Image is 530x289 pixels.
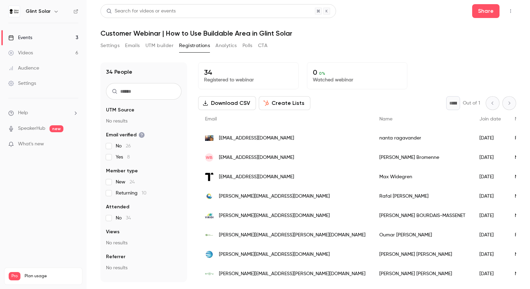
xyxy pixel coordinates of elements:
[106,204,129,210] span: Attended
[145,40,174,51] button: UTM builder
[205,135,213,141] img: mhb-montage.de
[372,128,472,148] div: nanta ragavander
[205,231,213,239] img: jpee.fr
[18,125,45,132] a: SpeakerHub
[125,40,140,51] button: Emails
[219,232,365,239] span: [PERSON_NAME][EMAIL_ADDRESS][PERSON_NAME][DOMAIN_NAME]
[219,251,330,258] span: [PERSON_NAME][EMAIL_ADDRESS][DOMAIN_NAME]
[472,264,508,283] div: [DATE]
[18,141,44,148] span: What's new
[219,270,365,278] span: [PERSON_NAME][EMAIL_ADDRESS][PERSON_NAME][DOMAIN_NAME]
[205,117,217,121] span: Email
[372,187,472,206] div: Rafal [PERSON_NAME]
[116,143,131,150] span: No
[198,96,256,110] button: Download CSV
[472,187,508,206] div: [DATE]
[116,154,130,161] span: Yes
[8,80,36,87] div: Settings
[179,40,210,51] button: Registrations
[463,100,480,107] p: Out of 1
[100,40,120,51] button: Settings
[205,173,213,181] img: turnenergy.com
[372,264,472,283] div: [PERSON_NAME] [PERSON_NAME]
[8,49,33,56] div: Videos
[205,192,213,200] img: eurowatt.com
[319,71,325,76] span: 0 %
[204,76,293,83] p: Registered to webinar
[106,264,182,271] p: No results
[219,135,294,142] span: [EMAIL_ADDRESS][DOMAIN_NAME]
[142,191,147,196] span: 10
[472,167,508,187] div: [DATE]
[116,215,131,222] span: No
[127,155,130,160] span: 8
[313,68,401,76] p: 0
[106,107,134,114] span: UTM Source
[372,148,472,167] div: [PERSON_NAME] Bromenne
[242,40,253,51] button: Polls
[472,225,508,245] div: [DATE]
[219,212,330,219] span: [PERSON_NAME][EMAIL_ADDRESS][DOMAIN_NAME]
[205,211,213,220] img: viridire.com
[472,4,500,18] button: Share
[106,228,120,235] span: Views
[205,250,213,259] img: statkraft.com
[472,245,508,264] div: [DATE]
[25,273,78,279] span: Plan usage
[472,148,508,167] div: [DATE]
[126,144,131,148] span: 26
[372,245,472,264] div: [PERSON_NAME] [PERSON_NAME]
[106,168,138,174] span: Member type
[8,109,78,117] li: help-dropdown-opener
[8,65,39,72] div: Audience
[479,117,501,121] span: Join date
[106,118,182,125] p: No results
[106,132,145,138] span: Email verified
[472,206,508,225] div: [DATE]
[215,40,237,51] button: Analytics
[126,216,131,220] span: 34
[116,190,147,197] span: Returning
[106,107,182,271] section: facet-groups
[372,225,472,245] div: Oumar [PERSON_NAME]
[372,167,472,187] div: Max Widegren
[259,96,310,110] button: Create Lists
[219,173,294,181] span: [EMAIL_ADDRESS][DOMAIN_NAME]
[204,68,293,76] p: 34
[18,109,28,117] span: Help
[206,154,213,161] span: WB
[106,240,182,246] p: No results
[70,141,78,147] iframe: Noticeable Trigger
[8,34,32,41] div: Events
[26,8,51,15] h6: Glint Solar
[313,76,401,83] p: Watched webinar
[116,179,135,186] span: New
[50,125,63,132] span: new
[130,180,135,184] span: 24
[219,193,330,200] span: [PERSON_NAME][EMAIL_ADDRESS][DOMAIN_NAME]
[472,128,508,148] div: [DATE]
[9,6,20,17] img: Glint Solar
[258,40,267,51] button: CTA
[379,117,392,121] span: Name
[219,154,294,161] span: [EMAIL_ADDRESS][DOMAIN_NAME]
[106,253,125,260] span: Referrer
[106,8,176,15] div: Search for videos or events
[100,29,516,37] h1: Customer Webinar | How to Use Buildable Area in Glint Solar
[106,68,132,76] h1: 34 People
[9,272,20,280] span: Pro
[372,206,472,225] div: [PERSON_NAME] BOURDAIS-MASSENET
[205,270,213,278] img: enery.energy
